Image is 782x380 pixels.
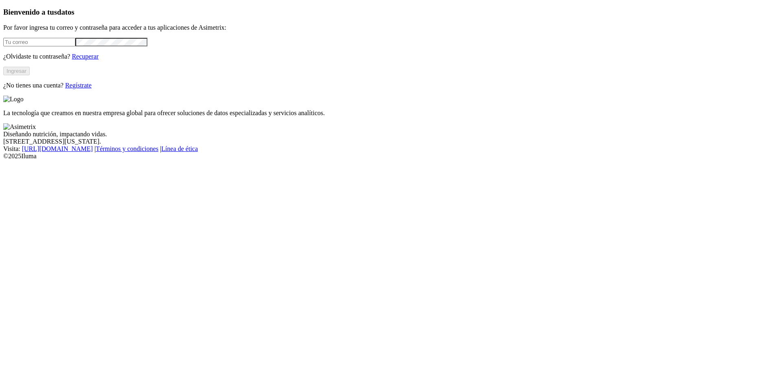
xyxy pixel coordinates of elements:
[3,82,779,89] p: ¿No tienes una cuenta?
[3,67,30,75] button: Ingresar
[3,109,779,117] p: La tecnología que creamos en nuestra empresa global para ofrecer soluciones de datos especializad...
[3,123,36,131] img: Asimetrix
[3,8,779,17] h3: Bienvenido a tus
[3,53,779,60] p: ¿Olvidaste tu contraseña?
[65,82,92,89] a: Regístrate
[72,53,99,60] a: Recuperar
[3,24,779,31] p: Por favor ingresa tu correo y contraseña para acceder a tus aplicaciones de Asimetrix:
[57,8,75,16] span: datos
[3,131,779,138] div: Diseñando nutrición, impactando vidas.
[3,153,779,160] div: © 2025 Iluma
[96,145,158,152] a: Términos y condiciones
[3,96,24,103] img: Logo
[161,145,198,152] a: Línea de ética
[3,145,779,153] div: Visita : | |
[3,38,75,46] input: Tu correo
[3,138,779,145] div: [STREET_ADDRESS][US_STATE].
[22,145,93,152] a: [URL][DOMAIN_NAME]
